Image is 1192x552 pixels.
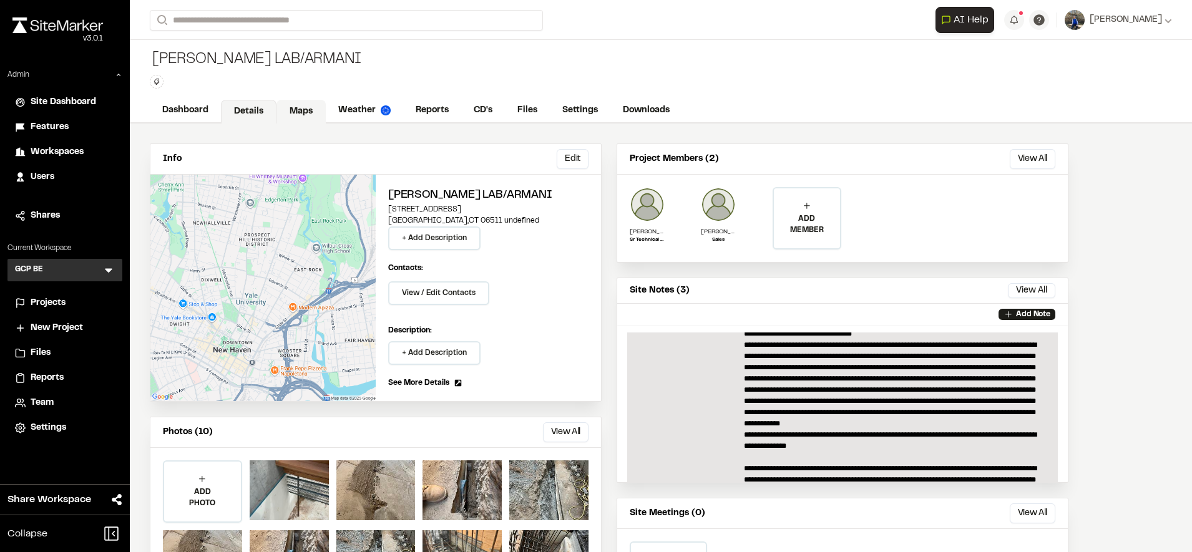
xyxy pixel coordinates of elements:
button: + Add Description [388,341,481,365]
a: Maps [276,100,326,123]
a: Projects [15,296,115,310]
button: View All [1008,283,1055,298]
span: Projects [31,296,66,310]
p: Contacts: [388,263,423,274]
p: [PERSON_NAME] [630,227,665,236]
a: Files [15,346,115,360]
img: User [1065,10,1085,30]
span: AI Help [954,12,989,27]
h2: [PERSON_NAME] Lab/Armani [388,187,589,204]
p: [PERSON_NAME] [701,227,736,236]
a: Team [15,396,115,410]
span: [PERSON_NAME] [1090,13,1162,27]
p: ADD MEMBER [774,213,840,236]
span: Team [31,396,54,410]
p: [GEOGRAPHIC_DATA] , CT 06511 undefined [388,215,589,226]
span: Files [31,346,51,360]
a: Shares [15,209,115,223]
img: Dennis Brown [630,187,665,222]
button: [PERSON_NAME] [1065,10,1172,30]
span: Shares [31,209,60,223]
div: Open AI Assistant [936,7,999,33]
span: Reports [31,371,64,385]
p: Sales [701,236,736,244]
button: Edit [557,149,589,169]
span: Features [31,120,69,134]
p: Admin [7,69,29,80]
h3: GCP BE [15,264,43,276]
button: View All [1010,503,1055,523]
p: Photos (10) [163,425,213,439]
img: Mark Kennedy [701,187,736,222]
img: rebrand.png [12,17,103,33]
button: View / Edit Contacts [388,281,489,305]
p: Sr Technical Services [630,236,665,244]
a: Site Dashboard [15,95,115,109]
a: New Project [15,321,115,335]
p: Description: [388,325,589,336]
p: Site Notes (3) [630,284,690,298]
a: Reports [15,371,115,385]
a: Users [15,170,115,184]
p: [STREET_ADDRESS] [388,204,589,215]
span: Collapse [7,526,47,541]
img: precipai.png [381,105,391,115]
span: Site Dashboard [31,95,96,109]
button: Search [150,10,172,31]
p: Site Meetings (0) [630,506,705,520]
a: Downloads [610,99,682,122]
a: Features [15,120,115,134]
a: Dashboard [150,99,221,122]
span: See More Details [388,377,449,389]
span: Users [31,170,54,184]
a: Weather [326,99,403,122]
button: Open AI Assistant [936,7,994,33]
button: View All [1010,149,1055,169]
button: Edit Tags [150,75,164,89]
p: Info [163,152,182,166]
a: Files [505,99,550,122]
div: Oh geez...please don't... [12,33,103,44]
a: Details [221,100,276,123]
a: Settings [550,99,610,122]
p: Project Members (2) [630,152,719,166]
a: Settings [15,421,115,435]
span: Settings [31,421,66,435]
p: Add Note [1016,309,1050,320]
div: [PERSON_NAME] Lab/Armani [150,50,361,70]
button: View All [543,422,589,442]
button: + Add Description [388,226,481,250]
span: Share Workspace [7,492,91,507]
a: Workspaces [15,145,115,159]
a: Reports [403,99,461,122]
span: Workspaces [31,145,84,159]
span: New Project [31,321,83,335]
a: CD's [461,99,505,122]
p: Current Workspace [7,243,122,254]
p: ADD PHOTO [164,487,241,509]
